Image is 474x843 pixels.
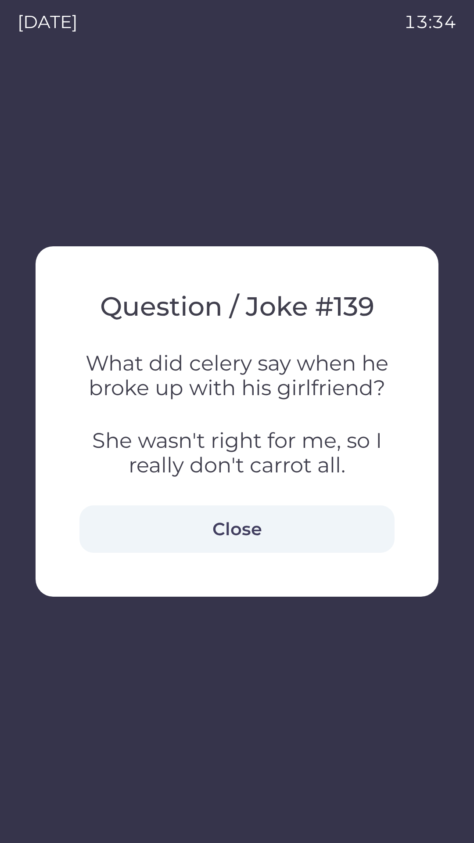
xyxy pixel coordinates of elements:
[79,351,395,400] h3: What did celery say when he broke up with his girlfriend?
[79,428,395,477] h3: She wasn't right for me, so I really don't carrot all.
[79,290,395,323] h2: Question / Joke # 139
[79,505,395,553] button: Close
[18,9,78,35] p: [DATE]
[404,9,456,35] p: 13:34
